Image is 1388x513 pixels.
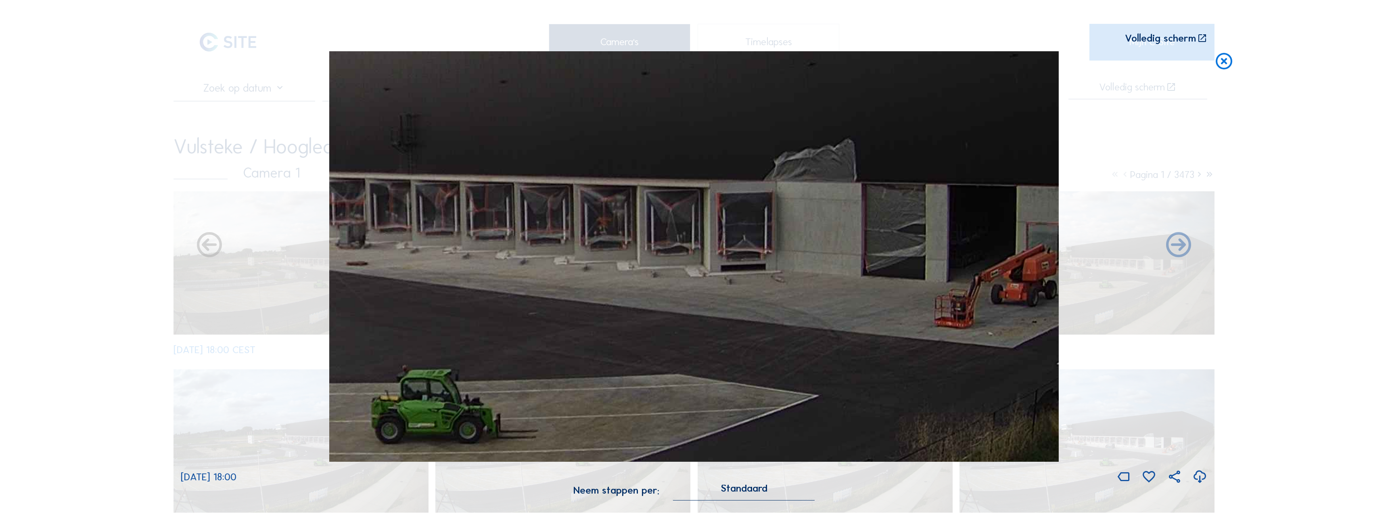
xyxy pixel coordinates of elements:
[181,471,236,483] span: [DATE] 18:00
[673,485,815,500] div: Standaard
[573,486,659,496] div: Neem stappen per:
[1125,34,1196,44] div: Volledig scherm
[721,485,767,492] div: Standaard
[1164,231,1194,261] i: Back
[329,51,1059,462] img: Image
[194,231,224,261] i: Forward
